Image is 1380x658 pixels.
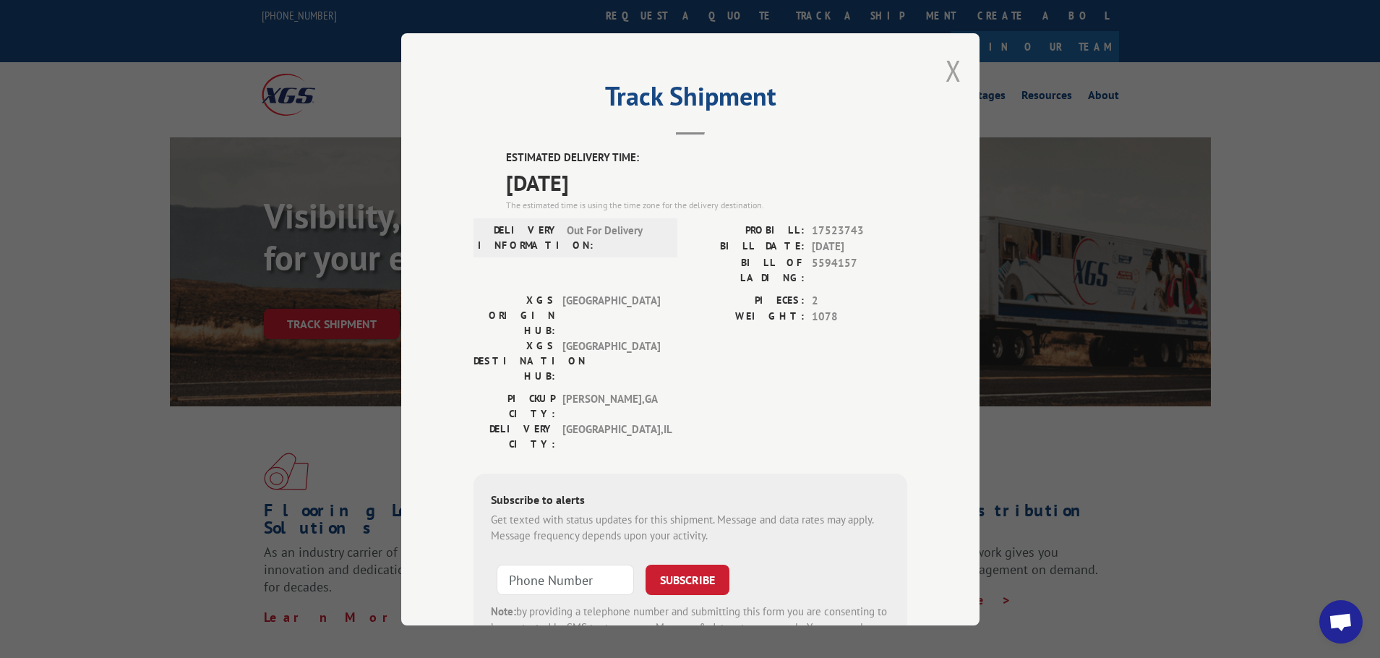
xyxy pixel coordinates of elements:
div: by providing a telephone number and submitting this form you are consenting to be contacted by SM... [491,603,890,652]
label: DELIVERY CITY: [473,421,555,451]
div: Subscribe to alerts [491,490,890,511]
label: WEIGHT: [690,309,805,325]
span: [GEOGRAPHIC_DATA] , IL [562,421,660,451]
span: [GEOGRAPHIC_DATA] [562,338,660,383]
label: BILL DATE: [690,239,805,255]
span: 17523743 [812,222,907,239]
label: PICKUP CITY: [473,390,555,421]
span: 2 [812,292,907,309]
label: XGS DESTINATION HUB: [473,338,555,383]
button: SUBSCRIBE [646,564,729,594]
span: [PERSON_NAME] , GA [562,390,660,421]
label: PIECES: [690,292,805,309]
label: XGS ORIGIN HUB: [473,292,555,338]
label: ESTIMATED DELIVERY TIME: [506,150,907,166]
label: BILL OF LADING: [690,255,805,285]
div: Get texted with status updates for this shipment. Message and data rates may apply. Message frequ... [491,511,890,544]
span: 1078 [812,309,907,325]
span: [DATE] [812,239,907,255]
input: Phone Number [497,564,634,594]
span: [GEOGRAPHIC_DATA] [562,292,660,338]
h2: Track Shipment [473,86,907,114]
div: The estimated time is using the time zone for the delivery destination. [506,198,907,211]
span: [DATE] [506,166,907,198]
span: Out For Delivery [567,222,664,252]
label: DELIVERY INFORMATION: [478,222,560,252]
strong: Note: [491,604,516,618]
label: PROBILL: [690,222,805,239]
span: 5594157 [812,255,907,285]
button: Close modal [946,51,961,90]
div: Open chat [1319,600,1363,644]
